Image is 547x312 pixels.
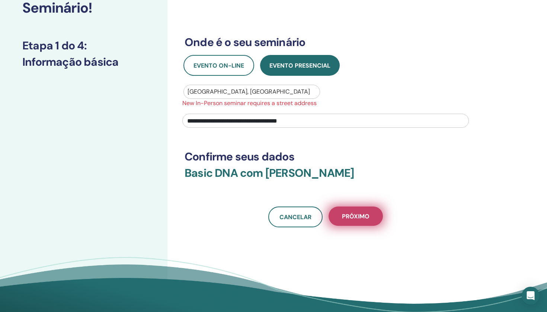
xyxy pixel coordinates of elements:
span: Evento on-line [193,62,244,69]
span: New In-Person seminar requires a street address [178,99,473,108]
h3: Confirme seus dados [185,150,467,163]
button: Evento on-line [183,55,254,76]
h3: Basic DNA com [PERSON_NAME] [185,166,467,189]
h3: Onde é o seu seminário [185,36,467,49]
button: Próximo [329,207,383,226]
button: Evento presencial [260,55,340,76]
span: Evento presencial [269,62,330,69]
span: Cancelar [279,213,311,221]
h3: Informação básica [22,55,145,69]
a: Cancelar [268,207,323,227]
span: Próximo [342,212,370,220]
div: Open Intercom Messenger [522,287,540,305]
h3: Etapa 1 do 4 : [22,39,145,52]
